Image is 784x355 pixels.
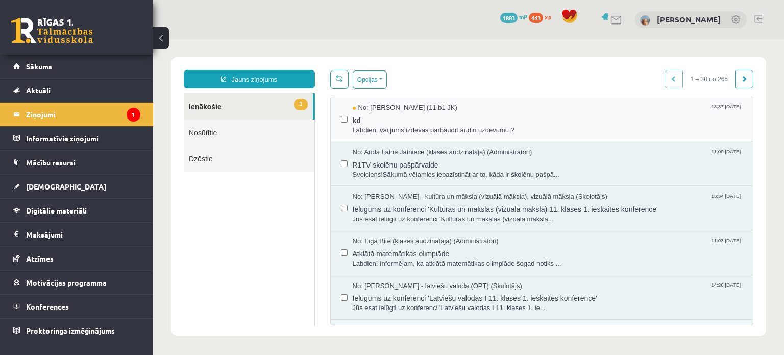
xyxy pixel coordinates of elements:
[200,264,590,274] span: Jūs esat ielūgti uz konferenci 'Latviešu valodas I 11. klases 1. ie...
[500,13,527,21] a: 1883 mP
[13,175,140,198] a: [DEMOGRAPHIC_DATA]
[13,103,140,126] a: Ziņojumi1
[26,158,76,167] span: Mācību resursi
[519,13,527,21] span: mP
[13,199,140,222] a: Digitālie materiāli
[31,80,161,106] a: Nosūtītie
[200,153,590,184] a: No: [PERSON_NAME] - kultūra un māksla (vizuālā māksla), vizuālā māksla (Skolotājs) 13:34 [DATE] I...
[500,13,518,23] span: 1883
[200,220,590,229] span: Labdien! Informējam, ka atklātā matemātikas olimpiāde šogad notiks ...
[11,18,93,43] a: Rīgas 1. Tālmācības vidusskola
[26,86,51,95] span: Aktuāli
[26,223,140,246] legend: Maksājumi
[200,86,590,96] span: Labdien, vai jums izdēvas parbaudīt audio uzdevumu ?
[200,251,590,264] span: Ielūgums uz konferenci 'Latviešu valodas I 11. klases 1. ieskaites konference'
[200,162,590,175] span: Ielūgums uz konferenci 'Kultūras un mākslas (vizuālā māksla) 11. klases 1. ieskaites konference'
[26,62,52,71] span: Sākums
[200,242,369,252] span: No: [PERSON_NAME] - latviešu valoda (OPT) (Skolotājs)
[200,153,454,162] span: No: [PERSON_NAME] - kultūra un māksla (vizuālā māksla), vizuālā māksla (Skolotājs)
[200,197,346,207] span: No: Līga Bite (klases audzinātāja) (Administratori)
[13,271,140,294] a: Motivācijas programma
[26,326,115,335] span: Proktoringa izmēģinājums
[200,118,590,131] span: R1TV skolēnu pašpārvalde
[556,153,590,160] span: 13:34 [DATE]
[556,242,590,250] span: 14:26 [DATE]
[200,207,590,220] span: Atklātā matemātikas olimpiāde
[13,151,140,174] a: Mācību resursi
[26,182,106,191] span: [DEMOGRAPHIC_DATA]
[26,254,54,263] span: Atzīmes
[200,74,590,86] span: kd
[26,206,87,215] span: Digitālie materiāli
[529,13,543,23] span: 443
[141,59,154,71] span: 1
[200,175,590,185] span: Jūs esat ielūgti uz konferenci 'Kultūras un mākslas (vizuālā māksla...
[13,79,140,102] a: Aktuāli
[200,64,304,74] span: No: [PERSON_NAME] (11.b1 JK)
[127,108,140,122] i: 1
[556,64,590,72] span: 13:37 [DATE]
[26,103,140,126] legend: Ziņojumi
[200,108,590,140] a: No: Anda Laine Jātniece (klases audzinātāja) (Administratori) 11:00 [DATE] R1TV skolēnu pašpārval...
[556,197,590,205] span: 11:03 [DATE]
[31,106,161,132] a: Dzēstie
[31,54,160,80] a: 1Ienākošie
[200,108,379,118] span: No: Anda Laine Jātniece (klases audzinātāja) (Administratori)
[200,197,590,229] a: No: Līga Bite (klases audzinātāja) (Administratori) 11:03 [DATE] Atklātā matemātikas olimpiāde La...
[31,31,162,49] a: Jauns ziņojums
[200,242,590,274] a: No: [PERSON_NAME] - latviešu valoda (OPT) (Skolotājs) 14:26 [DATE] Ielūgums uz konferenci 'Latvie...
[200,131,590,140] span: Sveiciens!Sākumā vēlamies iepazīstināt ar to, kāda ir skolēnu pašpā...
[13,223,140,246] a: Maksājumi
[640,15,650,26] img: Ilze Behmane-Bergmane
[657,14,721,25] a: [PERSON_NAME]
[556,108,590,116] span: 11:00 [DATE]
[13,55,140,78] a: Sākums
[529,13,556,21] a: 443 xp
[13,295,140,318] a: Konferences
[26,127,140,150] legend: Informatīvie ziņojumi
[200,31,234,50] button: Opcijas
[200,64,590,96] a: No: [PERSON_NAME] (11.b1 JK) 13:37 [DATE] kd Labdien, vai jums izdēvas parbaudīt audio uzdevumu ?
[26,302,69,311] span: Konferences
[530,31,582,49] span: 1 – 30 no 265
[13,319,140,342] a: Proktoringa izmēģinājums
[26,278,107,287] span: Motivācijas programma
[13,247,140,270] a: Atzīmes
[545,13,551,21] span: xp
[13,127,140,150] a: Informatīvie ziņojumi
